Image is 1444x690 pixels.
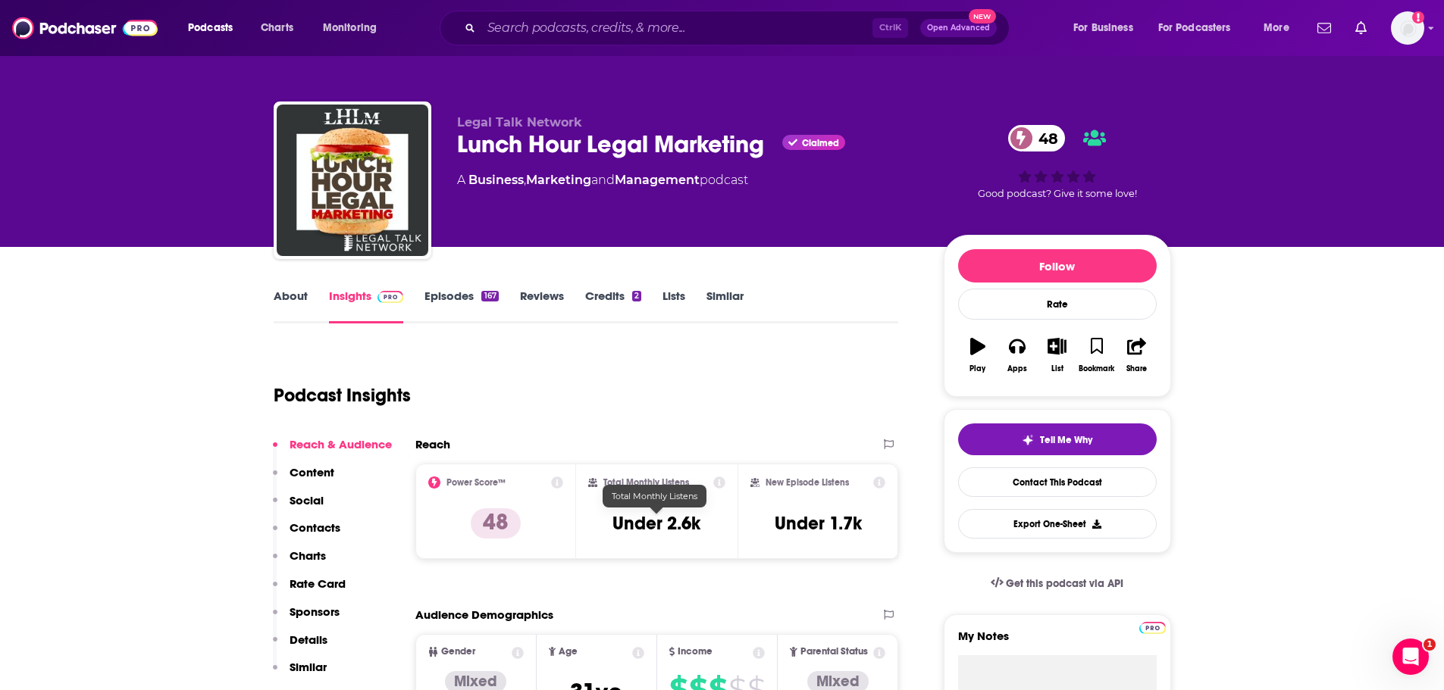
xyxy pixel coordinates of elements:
span: 48 [1023,125,1066,151]
button: tell me why sparkleTell Me Why [958,423,1157,455]
button: open menu [1063,16,1152,40]
a: 48 [1008,125,1066,151]
h2: Power Score™ [446,477,506,488]
span: Podcasts [188,17,233,39]
button: Show profile menu [1391,11,1424,45]
a: Show notifications dropdown [1311,15,1337,41]
button: Reach & Audience [273,437,392,465]
span: Income [678,647,713,657]
h2: Reach [415,437,450,451]
a: Business [468,173,524,187]
span: Parental Status [800,647,868,657]
svg: Add a profile image [1412,11,1424,23]
span: Total Monthly Listens [612,491,697,501]
div: A podcast [457,171,748,189]
button: Contacts [273,520,340,548]
span: Charts [261,17,293,39]
span: For Business [1073,17,1133,39]
img: Podchaser - Follow, Share and Rate Podcasts [12,14,158,42]
button: Apps [998,328,1037,382]
button: open menu [312,16,396,40]
button: open menu [1253,16,1308,40]
button: Export One-Sheet [958,509,1157,539]
p: Sponsors [290,604,340,619]
button: Bookmark [1077,328,1117,382]
p: Rate Card [290,576,346,591]
img: tell me why sparkle [1022,434,1034,446]
span: Logged in as AlkaNara [1391,11,1424,45]
h1: Podcast Insights [274,384,411,407]
img: Podchaser Pro [377,291,404,303]
span: , [524,173,526,187]
div: Apps [1007,364,1027,373]
a: Show notifications dropdown [1349,15,1373,41]
span: Get this podcast via API [1006,577,1123,590]
button: Sponsors [273,604,340,632]
a: Episodes167 [424,289,498,323]
button: Charts [273,548,326,576]
a: Contact This Podcast [958,467,1157,497]
a: Marketing [526,173,591,187]
span: Age [559,647,578,657]
a: Credits2 [585,289,641,323]
span: Ctrl K [872,18,908,38]
h2: Total Monthly Listens [603,477,689,488]
a: Charts [251,16,302,40]
p: Reach & Audience [290,437,392,451]
button: Open AdvancedNew [920,19,997,37]
button: Rate Card [273,576,346,604]
img: User Profile [1391,11,1424,45]
span: For Podcasters [1158,17,1231,39]
a: Pro website [1139,620,1166,634]
h2: Audience Demographics [415,607,553,622]
iframe: Intercom live chat [1392,638,1429,675]
button: Content [273,465,334,493]
button: Share [1117,328,1156,382]
div: Play [969,364,985,373]
img: Podchaser Pro [1139,622,1166,634]
p: Similar [290,660,327,674]
div: 2 [632,291,641,301]
a: Reviews [520,289,564,323]
div: List [1051,364,1063,373]
span: New [969,9,996,23]
span: Gender [441,647,475,657]
div: Share [1126,364,1147,373]
a: About [274,289,308,323]
a: Get this podcast via API [979,565,1136,602]
span: and [591,173,615,187]
button: open menu [177,16,252,40]
button: open menu [1148,16,1253,40]
span: More [1264,17,1289,39]
label: My Notes [958,629,1157,655]
div: Rate [958,289,1157,320]
a: InsightsPodchaser Pro [329,289,404,323]
button: Similar [273,660,327,688]
a: Management [615,173,700,187]
p: Charts [290,548,326,563]
div: 48Good podcast? Give it some love! [944,115,1171,209]
span: Good podcast? Give it some love! [978,188,1137,199]
button: Details [273,632,327,660]
div: Search podcasts, credits, & more... [454,11,1024,45]
h2: New Episode Listens [766,477,849,488]
span: Legal Talk Network [457,115,582,130]
button: List [1037,328,1076,382]
div: Bookmark [1079,364,1114,373]
button: Follow [958,249,1157,283]
button: Social [273,493,324,521]
div: 167 [481,291,498,301]
h3: Under 2.6k [612,512,700,535]
span: Claimed [802,139,839,147]
span: Monitoring [323,17,377,39]
span: Tell Me Why [1040,434,1092,446]
img: Lunch Hour Legal Marketing [277,105,428,256]
a: Similar [706,289,744,323]
p: 48 [471,508,521,539]
p: Social [290,493,324,507]
a: Lists [662,289,685,323]
p: Contacts [290,520,340,535]
span: Open Advanced [927,24,990,32]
